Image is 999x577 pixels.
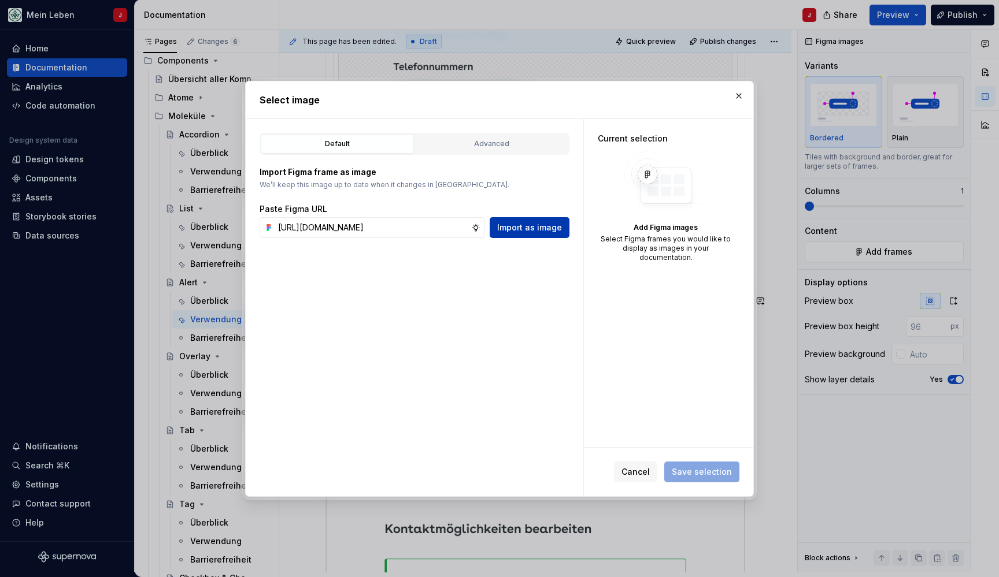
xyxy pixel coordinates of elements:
[265,138,410,150] div: Default
[273,217,471,238] input: https://figma.com/file...
[419,138,564,150] div: Advanced
[598,133,734,144] div: Current selection
[260,203,327,215] label: Paste Figma URL
[614,461,657,482] button: Cancel
[490,217,569,238] button: Import as image
[497,222,562,233] span: Import as image
[598,223,734,232] div: Add Figma images
[260,166,569,178] p: Import Figma frame as image
[621,466,650,478] span: Cancel
[260,93,739,107] h2: Select image
[260,180,569,189] p: We’ll keep this image up to date when it changes in [GEOGRAPHIC_DATA].
[598,234,734,262] div: Select Figma frames you would like to display as images in your documentation.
